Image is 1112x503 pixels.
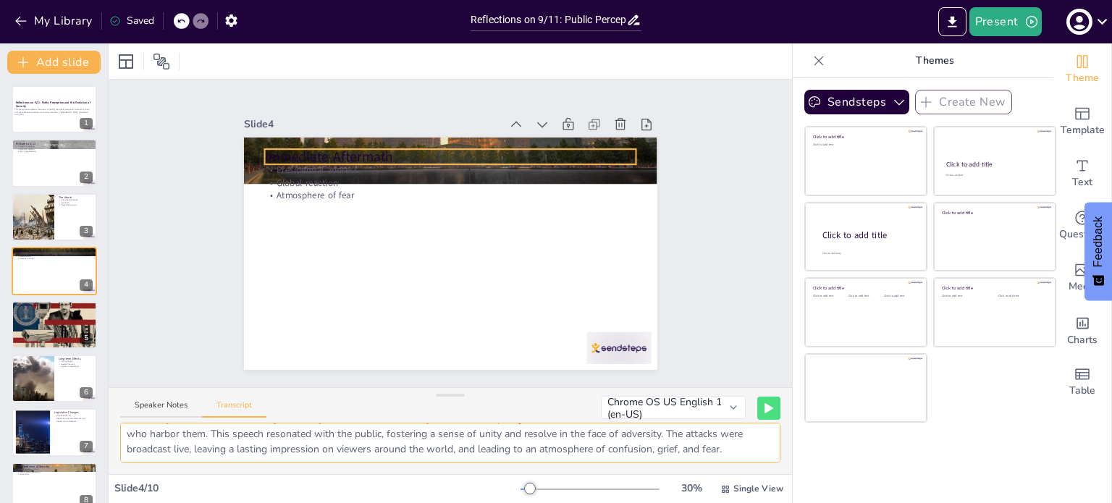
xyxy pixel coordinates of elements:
[120,423,780,462] textarea: In the wake of the attacks, President [PERSON_NAME] addressed the nation, condemning the events a...
[12,408,97,456] div: 7
[12,193,97,241] div: https://cdn.sendsteps.com/images/logo/sendsteps_logo_white.pnghttps://cdn.sendsteps.com/images/lo...
[16,150,93,153] p: Lack of preparedness
[830,43,1039,78] p: Themes
[16,311,93,314] p: Political implications
[1053,356,1111,408] div: Add a table
[1069,279,1097,295] span: Media
[80,387,93,399] div: 6
[54,420,93,423] p: Impact on civil liberties
[969,7,1042,36] button: Present
[942,295,987,298] div: Click to add text
[1061,122,1105,138] span: Template
[59,357,93,361] p: Long-term Effects
[12,139,97,187] div: https://cdn.sendsteps.com/images/logo/sendsteps_logo_white.pnghttps://cdn.sendsteps.com/images/lo...
[813,143,917,147] div: Click to add text
[59,363,93,365] p: Societal memory
[1053,43,1111,96] div: Change the overall theme
[59,201,93,204] p: Casualties
[1053,96,1111,148] div: Add ready made slides
[16,255,93,258] p: Global reaction
[264,177,636,190] p: Global reaction
[1053,252,1111,304] div: Add images, graphics, shapes or video
[11,9,98,33] button: My Library
[942,211,1045,216] div: Click to add title
[114,50,138,73] div: Layout
[16,258,93,261] p: Atmosphere of fear
[264,189,636,202] p: Atmosphere of fear
[120,401,202,418] button: Speaker Notes
[16,306,93,309] p: Live broadcasts
[674,483,709,494] div: 30 %
[16,145,93,148] p: Tensions escalated
[80,118,93,130] div: 1
[1053,304,1111,356] div: Add charts and graphs
[16,468,93,470] p: Airport security changes
[1084,202,1112,300] button: Feedback - Show survey
[16,101,90,109] strong: Reflections on 9/11: Public Perception and the Evolution of Security
[1053,148,1111,200] div: Add text boxes
[12,355,97,402] div: https://cdn.sendsteps.com/images/logo/sendsteps_logo_white.pnghttps://cdn.sendsteps.com/images/lo...
[16,309,93,312] p: Collective memory
[244,119,501,130] div: Slide 4
[1067,332,1098,348] span: Charts
[16,147,93,150] p: Al-Qaeda's ideology
[1053,200,1111,252] div: Get real-time input from your audience
[1092,216,1105,267] span: Feedback
[998,295,1044,298] div: Click to add text
[16,470,93,473] p: Ongoing threat adaptation
[945,174,1042,177] div: Click to add text
[1072,174,1092,190] span: Text
[59,360,93,363] p: Lasting legacy
[153,53,170,70] span: Position
[80,226,93,237] div: 3
[264,147,636,166] p: Immediate Aftermath
[848,295,881,298] div: Click to add text
[471,9,626,30] input: Insert title
[1069,383,1095,399] span: Table
[59,198,93,201] p: Coordinated attacks
[822,252,914,255] div: Click to add body
[733,484,783,494] span: Single View
[884,295,917,298] div: Click to add text
[54,410,93,415] p: Legislative Changes
[80,172,93,183] div: 2
[7,51,101,74] button: Add slide
[12,301,97,349] div: https://cdn.sendsteps.com/images/logo/sendsteps_logo_white.pnghttps://cdn.sendsteps.com/images/lo...
[16,303,93,307] p: Global Shock and Grief
[938,7,966,36] button: Export to PowerPoint
[109,15,154,27] div: Saved
[813,135,917,140] div: Click to add title
[54,415,93,418] p: USA PATRIOT Act
[59,365,93,368] p: Impact on legislation
[80,333,93,345] div: 5
[264,164,636,177] p: Presidential address
[813,295,846,298] div: Click to add text
[804,90,909,114] button: Sendsteps
[59,204,93,207] p: Targeted locations
[54,418,93,420] p: Department of Homeland Security
[813,286,917,291] div: Click to add title
[946,161,1042,168] div: Click to add title
[942,286,1045,291] div: Click to add title
[59,195,93,200] p: The Attack
[80,279,93,291] div: 4
[16,253,93,255] p: Presidential address
[12,247,97,295] div: https://cdn.sendsteps.com/images/logo/sendsteps_logo_white.pnghttps://cdn.sendsteps.com/images/lo...
[16,464,93,468] p: Transformation of Security
[601,396,746,419] button: Chrome OS US English 1 (en-US)
[16,249,93,253] p: Immediate Aftermath
[202,401,266,418] button: Transcript
[822,229,915,240] div: Click to add title
[16,473,93,475] p: Cultural shift
[80,441,93,452] div: 7
[1066,70,1099,86] span: Theme
[915,90,1012,114] button: Create New
[16,141,93,145] p: Prelude to 9/11
[1059,227,1106,242] span: Questions
[114,483,521,494] div: Slide 4 / 10
[14,109,91,117] p: This presentation explores the events of [DATE], the public perception surrounding them, and the ...
[12,85,97,133] div: https://cdn.sendsteps.com/images/logo/sendsteps_logo_white.pnghttps://cdn.sendsteps.com/images/lo...
[757,397,780,420] button: Play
